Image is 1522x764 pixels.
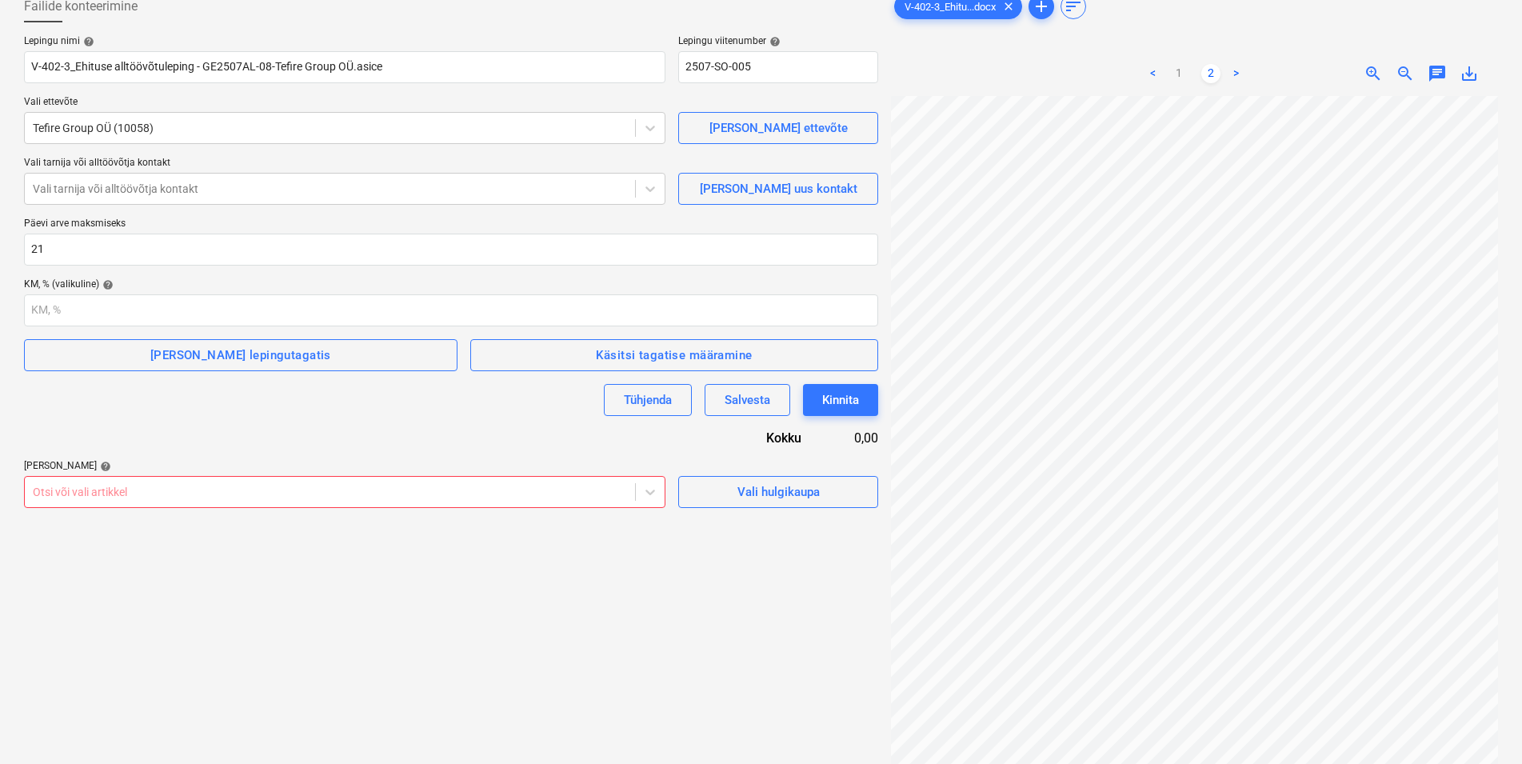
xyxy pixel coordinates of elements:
span: help [97,461,111,472]
iframe: Chat Widget [1442,687,1522,764]
div: Kinnita [822,390,859,410]
p: Vali tarnija või alltöövõtja kontakt [24,157,665,173]
a: Next page [1227,64,1246,83]
span: zoom_out [1396,64,1415,83]
button: [PERSON_NAME] ettevõte [678,112,878,144]
div: [PERSON_NAME] ettevõte [709,118,848,138]
div: Tühjenda [624,390,672,410]
div: Käsitsi tagatise määramine [596,345,752,366]
span: help [80,36,94,47]
input: Päevi arve maksmiseks [24,234,878,266]
div: 0,00 [827,429,878,447]
input: Viitenumber [678,51,878,83]
input: Dokumendi nimi [24,51,665,83]
p: Vali ettevõte [24,96,665,112]
div: [PERSON_NAME] [24,460,665,473]
span: help [766,36,781,47]
span: zoom_in [1364,64,1383,83]
button: Vali hulgikaupa [678,476,878,508]
a: Page 2 is your current page [1201,64,1220,83]
div: Lepingu viitenumber [678,35,878,48]
a: Page 1 [1169,64,1188,83]
div: [PERSON_NAME] uus kontakt [700,178,857,199]
p: Päevi arve maksmiseks [24,218,878,234]
span: chat [1428,64,1447,83]
input: KM, % [24,294,878,326]
div: Vali hulgikaupa [737,482,820,502]
div: Salvesta [725,390,770,410]
div: Kokku [670,429,827,447]
div: Lepingu nimi [24,35,665,48]
button: Kinnita [803,384,878,416]
a: Previous page [1144,64,1163,83]
div: KM, % (valikuline) [24,278,878,291]
button: [PERSON_NAME] uus kontakt [678,173,878,205]
button: Tühjenda [604,384,692,416]
span: V-402-3_Ehitu...docx [895,1,1005,13]
button: Salvesta [705,384,790,416]
button: Käsitsi tagatise määramine [470,339,879,371]
button: [PERSON_NAME] lepingutagatis [24,339,457,371]
span: help [99,279,114,290]
span: save_alt [1460,64,1479,83]
div: [PERSON_NAME] lepingutagatis [150,345,331,366]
